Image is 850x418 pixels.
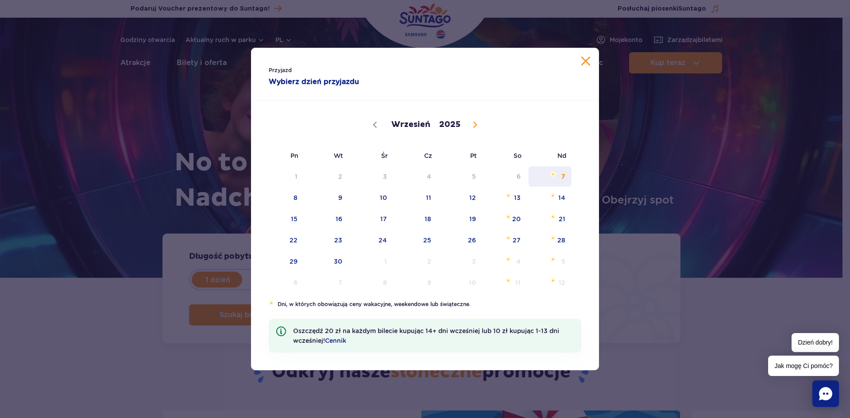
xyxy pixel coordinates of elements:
[349,166,394,187] span: Wrzesień 3, 2025
[438,209,483,229] span: Wrzesień 19, 2025
[269,66,407,75] span: Przyjazd
[438,166,483,187] span: Wrzesień 5, 2025
[260,230,305,250] span: Wrzesień 22, 2025
[305,188,349,208] span: Wrzesień 9, 2025
[260,146,305,166] span: Pn
[260,251,305,272] span: Wrzesień 29, 2025
[269,77,407,87] strong: Wybierz dzień przyjazdu
[305,272,349,293] span: Październik 7, 2025
[260,209,305,229] span: Wrzesień 15, 2025
[325,337,346,344] a: Cennik
[528,209,572,229] span: Wrzesień 21, 2025
[394,230,439,250] span: Wrzesień 25, 2025
[528,230,572,250] span: Wrzesień 28, 2025
[438,251,483,272] span: Październik 3, 2025
[349,146,394,166] span: Śr
[528,146,572,166] span: Nd
[438,188,483,208] span: Wrzesień 12, 2025
[394,166,439,187] span: Wrzesień 4, 2025
[528,251,572,272] span: Październik 5, 2025
[349,188,394,208] span: Wrzesień 10, 2025
[349,209,394,229] span: Wrzesień 17, 2025
[768,356,839,376] span: Jak mogę Ci pomóc?
[305,251,349,272] span: Wrzesień 30, 2025
[349,272,394,293] span: Październik 8, 2025
[394,209,439,229] span: Wrzesień 18, 2025
[483,209,528,229] span: Wrzesień 20, 2025
[483,251,528,272] span: Październik 4, 2025
[349,251,394,272] span: Październik 1, 2025
[305,209,349,229] span: Wrzesień 16, 2025
[483,272,528,293] span: Październik 11, 2025
[483,146,528,166] span: So
[528,272,572,293] span: Październik 12, 2025
[260,272,305,293] span: Październik 6, 2025
[305,166,349,187] span: Wrzesień 2, 2025
[812,380,839,407] div: Chat
[305,230,349,250] span: Wrzesień 23, 2025
[528,188,572,208] span: Wrzesień 14, 2025
[260,188,305,208] span: Wrzesień 8, 2025
[305,146,349,166] span: Wt
[394,188,439,208] span: Wrzesień 11, 2025
[260,166,305,187] span: Wrzesień 1, 2025
[581,57,590,65] button: Zamknij kalendarz
[528,166,572,187] span: Wrzesień 7, 2025
[483,188,528,208] span: Wrzesień 13, 2025
[269,300,581,308] li: Dni, w których obowiązują ceny wakacyjne, weekendowe lub świąteczne.
[438,272,483,293] span: Październik 10, 2025
[394,251,439,272] span: Październik 2, 2025
[483,230,528,250] span: Wrzesień 27, 2025
[438,146,483,166] span: Pt
[483,166,528,187] span: Wrzesień 6, 2025
[349,230,394,250] span: Wrzesień 24, 2025
[269,319,581,353] li: Oszczędź 20 zł na każdym bilecie kupując 14+ dni wcześniej lub 10 zł kupując 1-13 dni wcześniej!
[394,146,439,166] span: Cz
[394,272,439,293] span: Październik 9, 2025
[438,230,483,250] span: Wrzesień 26, 2025
[792,333,839,352] span: Dzień dobry!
